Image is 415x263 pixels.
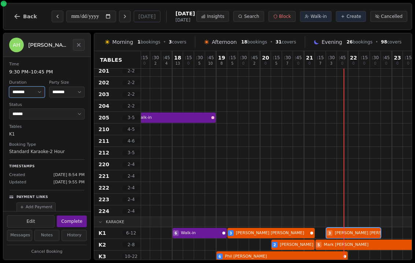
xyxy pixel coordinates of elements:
span: 3 [169,39,172,45]
dt: Booking Type [9,142,85,148]
span: Phil [PERSON_NAME] [225,254,342,260]
span: covers [381,39,401,45]
span: 2 - 4 [122,185,140,191]
span: Evening [322,38,342,46]
span: 204 [99,102,109,110]
span: [DATE] [175,10,195,17]
span: 2 - 4 [122,208,140,214]
span: 0 [187,62,189,65]
span: Walk-in [311,14,327,19]
dd: 9:30 PM – 10:45 PM [9,68,85,76]
span: 7 [286,62,288,65]
span: Create [347,14,361,19]
span: 10 [208,62,213,65]
span: K2 [99,241,106,248]
span: 5 [275,62,277,65]
p: Timestamps [9,164,85,169]
span: 8 [221,62,223,65]
span: 3 - 5 [122,150,140,156]
span: : 15 [141,56,148,60]
span: Karaoke [106,219,125,225]
span: 4 - 5 [122,126,140,132]
span: 23 [394,55,401,60]
span: [PERSON_NAME] [PERSON_NAME] [236,230,309,236]
span: 205 [99,114,109,121]
span: 0 [407,62,409,65]
span: : 30 [196,56,203,60]
dt: Time [9,61,85,68]
button: Edit [7,215,55,228]
span: covers [275,39,296,45]
span: [DATE] [175,17,195,23]
button: [DATE] [134,11,160,22]
span: 3 [330,62,332,65]
span: Walk-in [181,230,221,236]
dt: Status [9,102,85,108]
span: 2 [253,62,255,65]
span: [PERSON_NAME] [PERSON_NAME] [335,230,403,236]
span: covers [169,39,186,45]
span: 0 [242,62,244,65]
span: 20 [262,55,269,60]
span: • [375,39,378,45]
span: : 45 [295,56,302,60]
span: Back [23,14,37,19]
button: Add Payment [16,202,56,212]
span: 223 [99,196,109,203]
span: Updated [9,179,26,186]
dd: K1 [9,131,85,137]
span: : 45 [163,56,170,60]
span: 13 [175,62,180,65]
span: 0 [297,62,299,65]
span: 2 - 4 [122,161,140,167]
div: AH [9,38,24,52]
span: 0 [143,62,145,65]
p: Payment Links [16,195,48,200]
span: : 15 [185,56,192,60]
span: 18 [174,55,181,60]
span: • [270,39,273,45]
span: 221 [99,172,109,180]
span: 4 [165,62,167,65]
span: 5 [231,62,233,65]
span: 201 [99,67,109,75]
button: Previous day [52,11,63,22]
span: Morning [112,38,133,46]
span: 22 [350,55,357,60]
span: bookings [347,39,373,45]
span: [PERSON_NAME] [PERSON_NAME] [280,242,348,248]
span: 3 [230,230,232,236]
span: Search [244,14,259,19]
span: 0 [374,62,376,65]
span: 0 [264,62,267,65]
span: 5 [198,62,200,65]
span: 0 [308,62,311,65]
span: 31 [275,39,282,45]
span: • [163,39,166,45]
span: 19 [218,55,225,60]
span: K3 [99,253,106,260]
button: Notes [34,230,60,241]
span: : 15 [361,56,368,60]
span: 211 [99,137,109,145]
span: : 45 [251,56,258,60]
span: K1 [99,229,106,237]
span: [DATE] 9:55 PM [53,179,85,186]
span: 2 - 8 [122,242,140,248]
span: Walk-in [137,115,210,121]
span: 6 [219,254,221,259]
span: 2 - 2 [122,80,140,85]
button: Search [233,11,264,22]
span: Afternoon [212,38,237,46]
button: Messages [7,230,32,241]
span: Tables [100,56,122,64]
span: 3 [329,230,331,236]
span: 202 [99,79,109,86]
button: Insights [196,11,229,22]
span: : 15 [273,56,280,60]
span: 26 [347,39,353,45]
span: 210 [99,126,109,133]
button: Cancelled [370,11,407,22]
button: Next day [119,11,131,22]
span: 0 [341,62,343,65]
